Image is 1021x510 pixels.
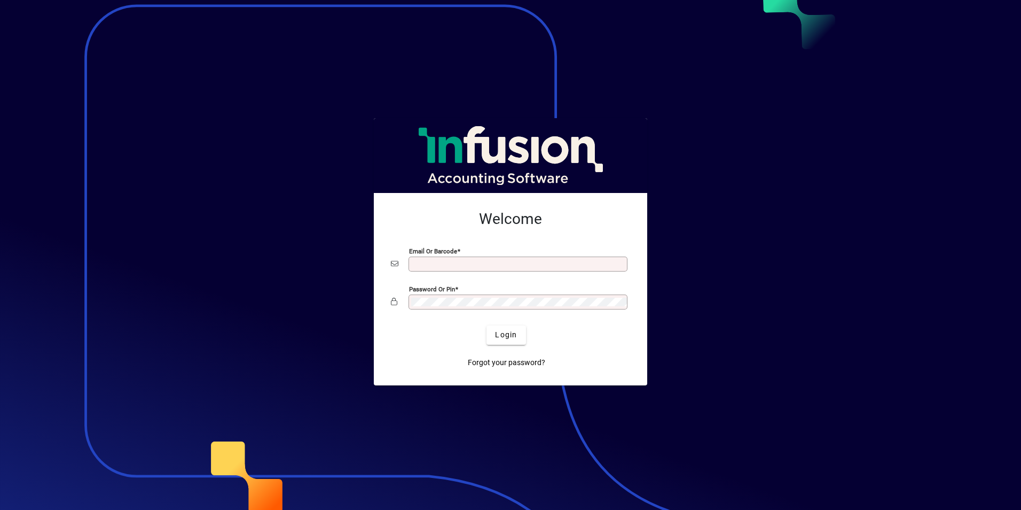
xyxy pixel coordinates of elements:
mat-label: Email or Barcode [409,247,457,254]
span: Forgot your password? [468,357,545,368]
a: Forgot your password? [464,353,549,373]
span: Login [495,329,517,341]
button: Login [486,326,525,345]
h2: Welcome [391,210,630,228]
mat-label: Password or Pin [409,285,455,292]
